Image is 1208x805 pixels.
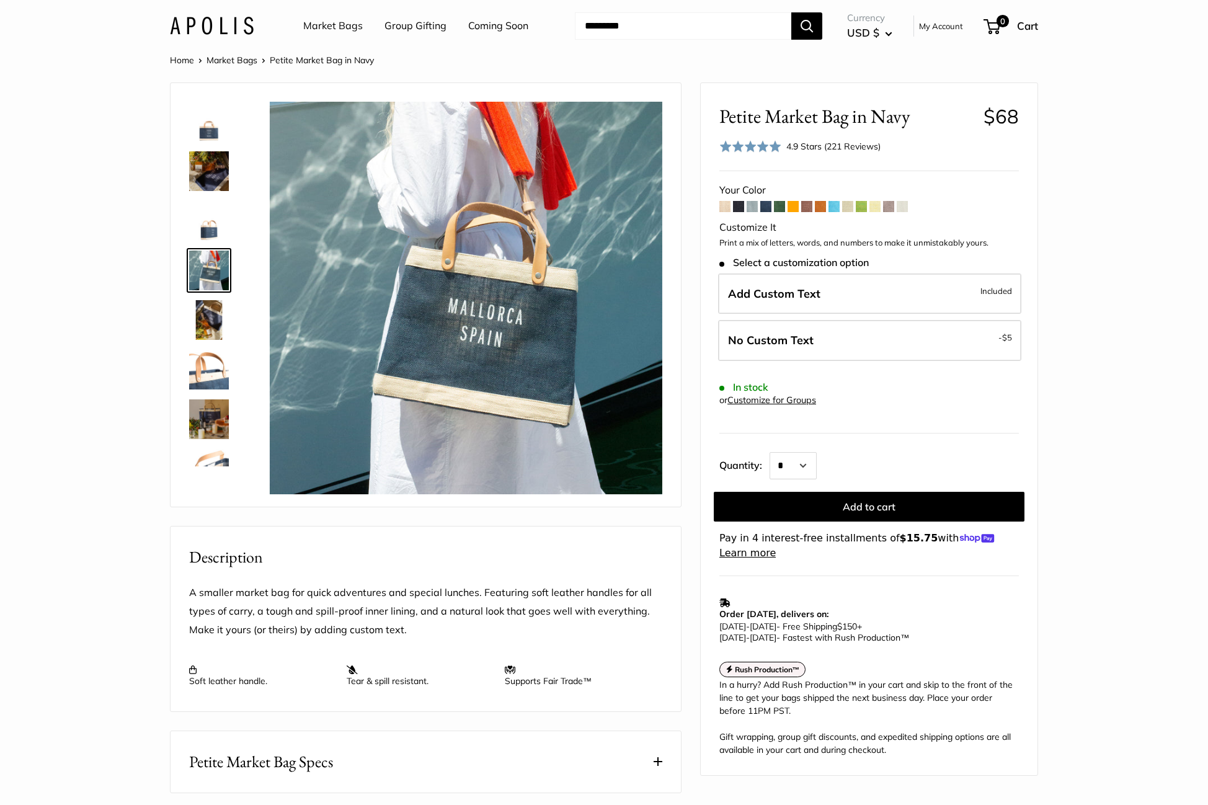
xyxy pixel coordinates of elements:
[719,608,828,620] strong: Order [DATE], delivers on:
[719,621,1013,643] p: - Free Shipping +
[189,399,229,439] img: Petite Market Bag in Navy
[919,19,963,33] a: My Account
[714,492,1024,522] button: Add to cart
[189,584,662,639] p: A smaller market bag for quick adventures and special lunches. Featuring soft leather handles for...
[728,287,820,301] span: Add Custom Text
[187,447,231,491] a: description_Inner pocket good for daily drivers.
[171,731,681,793] button: Petite Market Bag Specs
[718,274,1021,314] label: Add Custom Text
[719,237,1019,249] p: Print a mix of letters, words, and numbers to make it unmistakably yours.
[270,55,374,66] span: Petite Market Bag in Navy
[719,621,746,632] span: [DATE]
[189,251,229,290] img: Petite Market Bag in Navy
[170,17,254,35] img: Apolis
[719,678,1019,757] div: In a hurry? Add Rush Production™ in your cart and skip to the front of the line to get your bags ...
[746,632,750,643] span: -
[189,201,229,241] img: Petite Market Bag in Navy
[505,664,650,687] p: Supports Fair Trade™
[270,102,662,494] img: Petite Market Bag in Navy
[187,149,231,193] a: Petite Market Bag in Navy
[170,52,374,68] nav: Breadcrumb
[847,26,879,39] span: USD $
[189,664,334,687] p: Soft leather handle.
[786,140,881,153] div: 4.9 Stars (221 Reviews)
[189,151,229,191] img: Petite Market Bag in Navy
[719,392,816,409] div: or
[187,298,231,342] a: Petite Market Bag in Navy
[189,300,229,340] img: Petite Market Bag in Navy
[719,218,1019,237] div: Customize It
[170,55,194,66] a: Home
[468,17,528,35] a: Coming Soon
[998,330,1012,345] span: -
[750,632,776,643] span: [DATE]
[985,16,1038,36] a: 0 Cart
[847,9,892,27] span: Currency
[189,545,662,569] h2: Description
[719,181,1019,200] div: Your Color
[189,449,229,489] img: description_Inner pocket good for daily drivers.
[997,15,1009,27] span: 0
[719,381,768,393] span: In stock
[303,17,363,35] a: Market Bags
[207,55,257,66] a: Market Bags
[719,138,881,156] div: 4.9 Stars (221 Reviews)
[187,347,231,392] a: description_Super soft and durable leather handles.
[719,632,746,643] span: [DATE]
[189,102,229,141] img: description_Make it yours with custom text.
[187,397,231,442] a: Petite Market Bag in Navy
[384,17,446,35] a: Group Gifting
[791,12,822,40] button: Search
[984,104,1019,128] span: $68
[719,257,869,269] span: Select a customization option
[1017,19,1038,32] span: Cart
[847,23,892,43] button: USD $
[719,448,770,479] label: Quantity:
[575,12,791,40] input: Search...
[746,621,750,632] span: -
[837,621,857,632] span: $150
[718,320,1021,361] label: Leave Blank
[187,99,231,144] a: description_Make it yours with custom text.
[727,394,816,406] a: Customize for Groups
[187,248,231,293] a: Petite Market Bag in Navy
[347,664,492,687] p: Tear & spill resistant.
[719,105,974,128] span: Petite Market Bag in Navy
[728,333,814,347] span: No Custom Text
[189,350,229,389] img: description_Super soft and durable leather handles.
[735,665,800,674] strong: Rush Production™
[750,621,776,632] span: [DATE]
[189,750,333,774] span: Petite Market Bag Specs
[719,632,909,643] span: - Fastest with Rush Production™
[187,198,231,243] a: Petite Market Bag in Navy
[1002,332,1012,342] span: $5
[980,283,1012,298] span: Included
